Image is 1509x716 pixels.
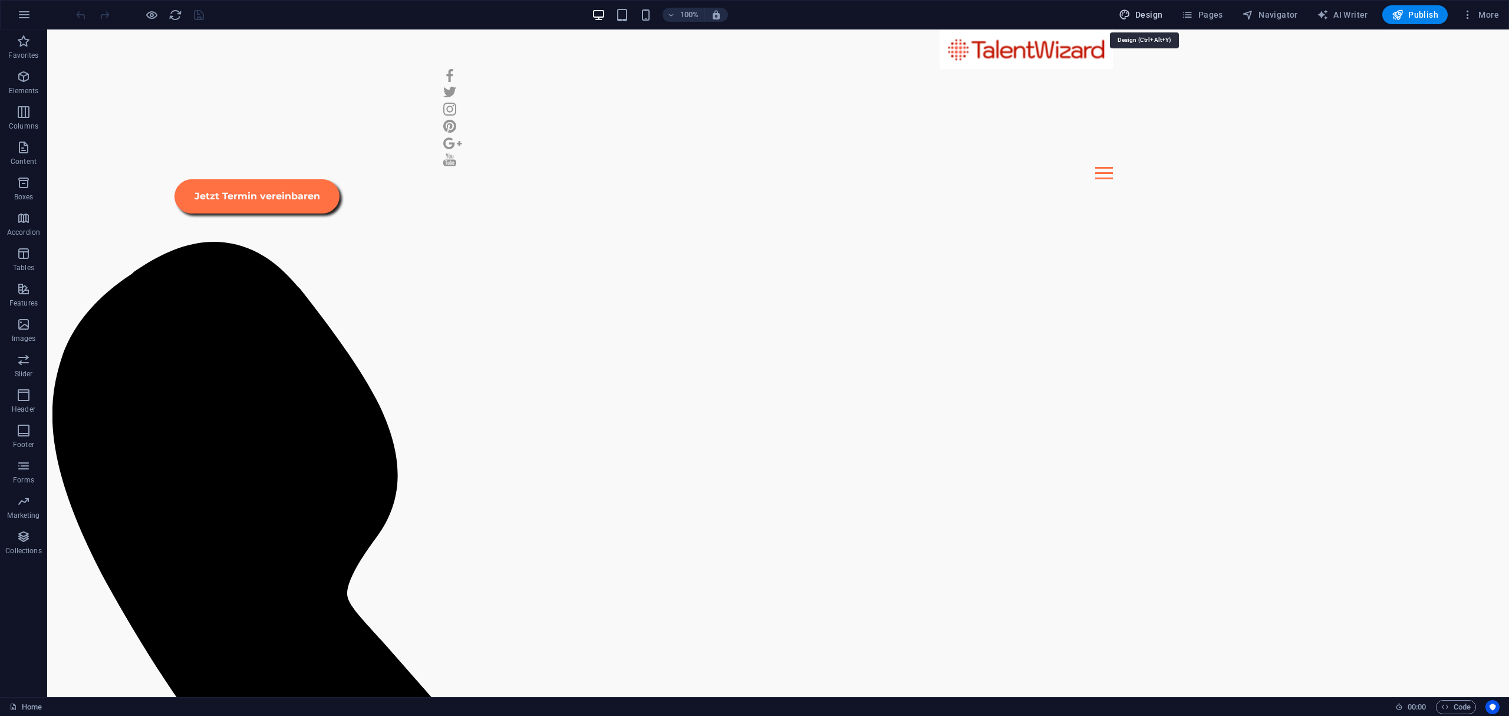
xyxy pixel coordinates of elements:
span: Code [1441,700,1471,714]
button: Pages [1177,5,1227,24]
button: Code [1436,700,1476,714]
p: Marketing [7,511,39,520]
span: Publish [1392,9,1438,21]
button: More [1457,5,1504,24]
h6: Session time [1395,700,1426,714]
p: Accordion [7,228,40,237]
p: Elements [9,86,39,96]
p: Footer [13,440,34,449]
a: Click to cancel selection. Double-click to open Pages [9,700,42,714]
p: Header [12,405,35,414]
span: AI Writer [1317,9,1368,21]
button: 100% [663,8,704,22]
button: AI Writer [1312,5,1373,24]
button: Click here to leave preview mode and continue editing [144,8,159,22]
span: More [1462,9,1499,21]
button: Usercentrics [1485,700,1500,714]
i: Reload page [169,8,182,22]
h6: 100% [680,8,699,22]
i: On resize automatically adjust zoom level to fit chosen device. [711,9,721,20]
span: : [1416,702,1418,711]
p: Features [9,298,38,308]
span: Pages [1181,9,1223,21]
p: Collections [5,546,41,556]
button: reload [168,8,182,22]
span: Navigator [1242,9,1298,21]
button: Publish [1382,5,1448,24]
p: Forms [13,475,34,485]
span: 00 00 [1408,700,1426,714]
p: Columns [9,121,38,131]
button: Navigator [1237,5,1303,24]
p: Tables [13,263,34,272]
span: Design [1119,9,1163,21]
p: Boxes [14,192,34,202]
p: Content [11,157,37,166]
p: Slider [15,369,33,379]
p: Favorites [8,51,38,60]
button: Design [1114,5,1168,24]
p: Images [12,334,36,343]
